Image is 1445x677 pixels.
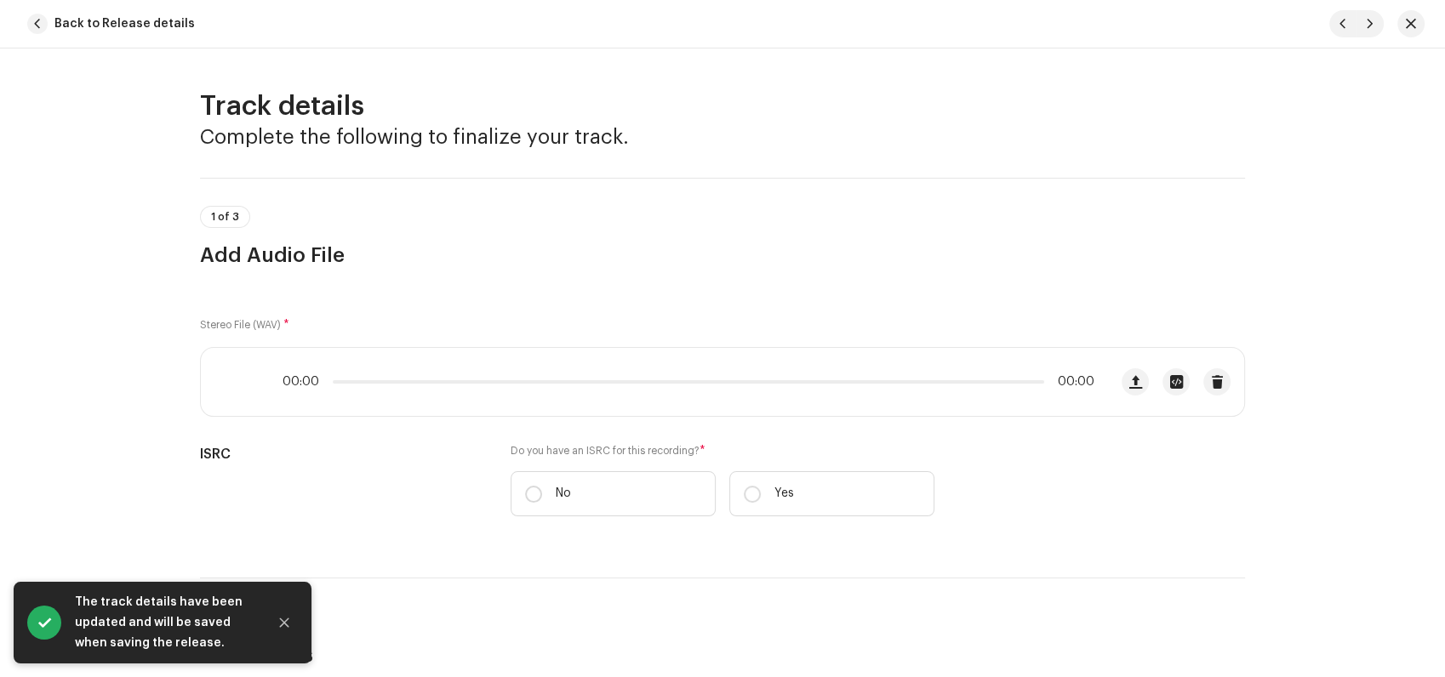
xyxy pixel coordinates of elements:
[200,641,1245,668] h3: Add details
[200,89,1245,123] h2: Track details
[283,375,326,389] span: 00:00
[1051,375,1094,389] span: 00:00
[267,606,301,640] button: Close
[200,444,483,464] h5: ISRC
[511,444,934,458] label: Do you have an ISRC for this recording?
[75,592,254,653] div: The track details have been updated and will be saved when saving the release.
[774,485,794,503] p: Yes
[556,485,571,503] p: No
[200,123,1245,151] h3: Complete the following to finalize your track.
[200,242,1245,269] h3: Add Audio File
